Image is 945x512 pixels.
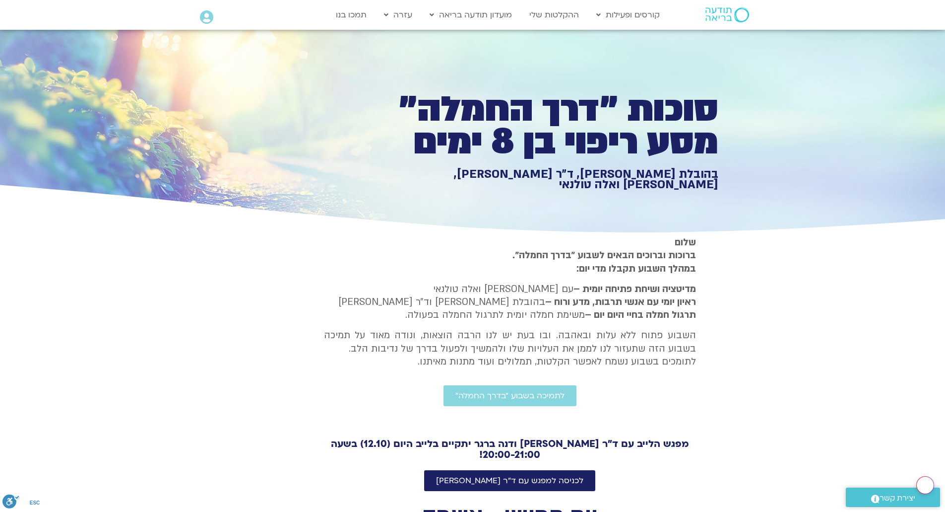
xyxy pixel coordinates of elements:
[512,249,696,275] strong: ברוכות וברוכים הבאים לשבוע ״בדרך החמלה״. במהלך השבוע תקבלו מדי יום:
[545,295,696,308] b: ראיון יומי עם אנשי תרבות, מדע ורוח –
[585,308,696,321] b: תרגול חמלה בחיי היום יום –
[846,488,940,507] a: יצירת קשר
[379,5,417,24] a: עזרה
[375,169,718,190] h1: בהובלת [PERSON_NAME], ד״ר [PERSON_NAME], [PERSON_NAME] ואלה טולנאי
[880,492,915,505] span: יצירת קשר
[324,439,696,460] h2: מפגש הלייב עם ד"ר [PERSON_NAME] ודנה ברגר יתקיים בלייב היום (12.10) בשעה 20:00-21:00!
[705,7,749,22] img: תודעה בריאה
[443,385,576,406] a: לתמיכה בשבוע ״בדרך החמלה״
[573,283,696,295] strong: מדיטציה ושיחת פתיחה יומית –
[324,283,696,322] p: עם [PERSON_NAME] ואלה טולנאי בהובלת [PERSON_NAME] וד״ר [PERSON_NAME] משימת חמלה יומית לתרגול החמל...
[436,476,583,485] span: לכניסה למפגש עם ד"ר [PERSON_NAME]
[455,391,565,400] span: לתמיכה בשבוע ״בדרך החמלה״
[524,5,584,24] a: ההקלטות שלי
[591,5,665,24] a: קורסים ופעילות
[331,5,372,24] a: תמכו בנו
[425,5,517,24] a: מועדון תודעה בריאה
[675,236,696,249] strong: שלום
[324,329,696,368] p: השבוע פתוח ללא עלות ובאהבה. ובו בעת יש לנו הרבה הוצאות, ונודה מאוד על תמיכה בשבוע הזה שתעזור לנו ...
[424,470,595,491] a: לכניסה למפגש עם ד"ר [PERSON_NAME]
[375,93,718,158] h1: סוכות ״דרך החמלה״ מסע ריפוי בן 8 ימים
